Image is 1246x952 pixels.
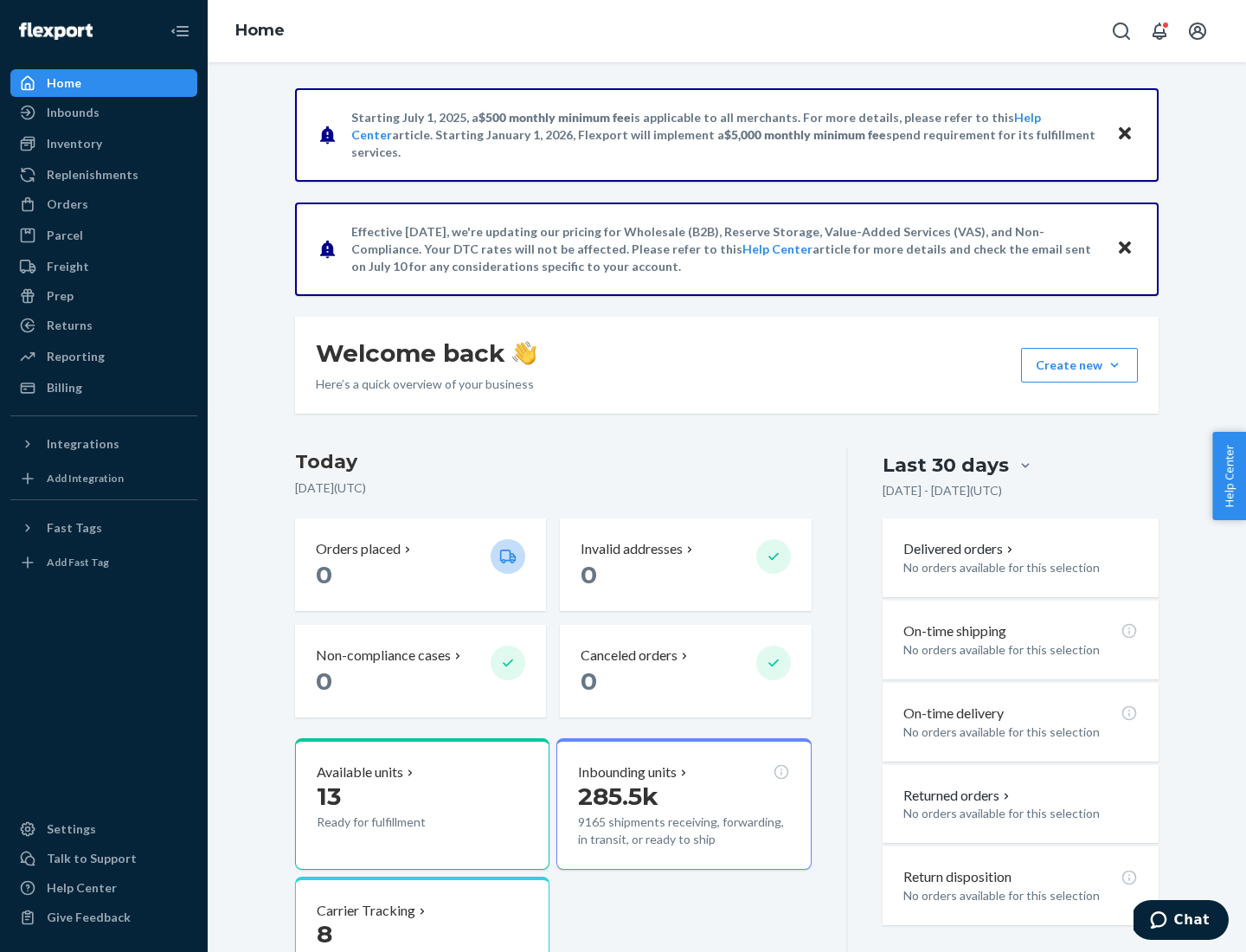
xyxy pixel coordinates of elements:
a: Inbounds [10,99,197,126]
button: Integrations [10,430,197,458]
p: Ready for fulfillment [317,814,477,831]
p: No orders available for this selection [903,724,1138,741]
p: No orders available for this selection [903,887,1138,904]
button: Talk to Support [10,845,197,872]
div: Orders [47,196,88,213]
span: 8 [317,919,332,949]
p: No orders available for this selection [903,805,1138,822]
span: 285.5k [578,782,658,811]
span: 0 [581,666,597,696]
div: Give Feedback [47,909,131,926]
img: hand-wave emoji [512,341,536,365]
a: Help Center [742,241,812,256]
div: Add Integration [47,471,124,486]
h1: Welcome back [316,338,536,369]
div: Replenishments [47,166,138,183]
p: Inbounding units [578,762,677,782]
div: Integrations [47,435,119,453]
button: Delivered orders [903,539,1017,559]
button: Non-compliance cases 0 [295,625,546,717]
a: Parcel [10,222,197,249]
div: Help Center [47,879,117,897]
button: Close [1114,236,1136,261]
button: Open notifications [1142,14,1177,48]
a: Help Center [10,874,197,902]
ol: breadcrumbs [222,6,299,56]
a: Add Integration [10,465,197,492]
p: Effective [DATE], we're updating our pricing for Wholesale (B2B), Reserve Storage, Value-Added Se... [351,223,1100,275]
button: Invalid addresses 0 [560,518,811,611]
img: Flexport logo [19,23,93,40]
a: Freight [10,253,197,280]
p: Available units [317,762,403,782]
p: Starting July 1, 2025, a is applicable to all merchants. For more details, please refer to this a... [351,109,1100,161]
button: Inbounding units285.5k9165 shipments receiving, forwarding, in transit, or ready to ship [556,738,811,870]
button: Open Search Box [1104,14,1139,48]
span: $500 monthly minimum fee [478,110,631,125]
button: Help Center [1212,432,1246,520]
p: 9165 shipments receiving, forwarding, in transit, or ready to ship [578,814,789,848]
p: Invalid addresses [581,539,683,559]
p: [DATE] ( UTC ) [295,479,812,497]
button: Available units13Ready for fulfillment [295,738,549,870]
button: Close [1114,122,1136,147]
a: Settings [10,815,197,843]
div: Parcel [47,227,83,244]
a: Inventory [10,130,197,158]
a: Replenishments [10,161,197,189]
button: Give Feedback [10,904,197,931]
p: Non-compliance cases [316,646,451,666]
a: Orders [10,190,197,218]
div: Settings [47,820,96,838]
p: Carrier Tracking [317,901,415,921]
p: No orders available for this selection [903,559,1138,576]
button: Open account menu [1180,14,1215,48]
div: Inbounds [47,104,100,121]
button: Close Navigation [163,14,197,48]
span: $5,000 monthly minimum fee [724,127,886,142]
button: Canceled orders 0 [560,625,811,717]
div: Fast Tags [47,519,102,537]
span: 0 [316,666,332,696]
h3: Today [295,448,812,476]
span: 0 [316,560,332,589]
iframe: Opens a widget where you can chat to one of our agents [1134,900,1229,943]
button: Returned orders [903,786,1013,806]
p: On-time delivery [903,704,1004,724]
p: Here’s a quick overview of your business [316,376,536,393]
button: Fast Tags [10,514,197,542]
div: Add Fast Tag [47,555,109,569]
span: 13 [317,782,341,811]
div: Inventory [47,135,102,152]
a: Billing [10,374,197,402]
a: Reporting [10,343,197,370]
a: Add Fast Tag [10,549,197,576]
p: Return disposition [903,867,1012,887]
a: Home [10,69,197,97]
a: Prep [10,282,197,310]
button: Create new [1021,348,1138,383]
a: Returns [10,312,197,339]
a: Home [235,21,285,40]
p: On-time shipping [903,621,1006,641]
div: Prep [47,287,74,305]
span: 0 [581,560,597,589]
div: Reporting [47,348,105,365]
p: Canceled orders [581,646,678,666]
button: Orders placed 0 [295,518,546,611]
div: Last 30 days [883,452,1009,479]
div: Home [47,74,81,92]
div: Freight [47,258,89,275]
p: Orders placed [316,539,401,559]
p: [DATE] - [DATE] ( UTC ) [883,482,1002,499]
div: Returns [47,317,93,334]
p: No orders available for this selection [903,641,1138,659]
div: Talk to Support [47,850,137,867]
div: Billing [47,379,82,396]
